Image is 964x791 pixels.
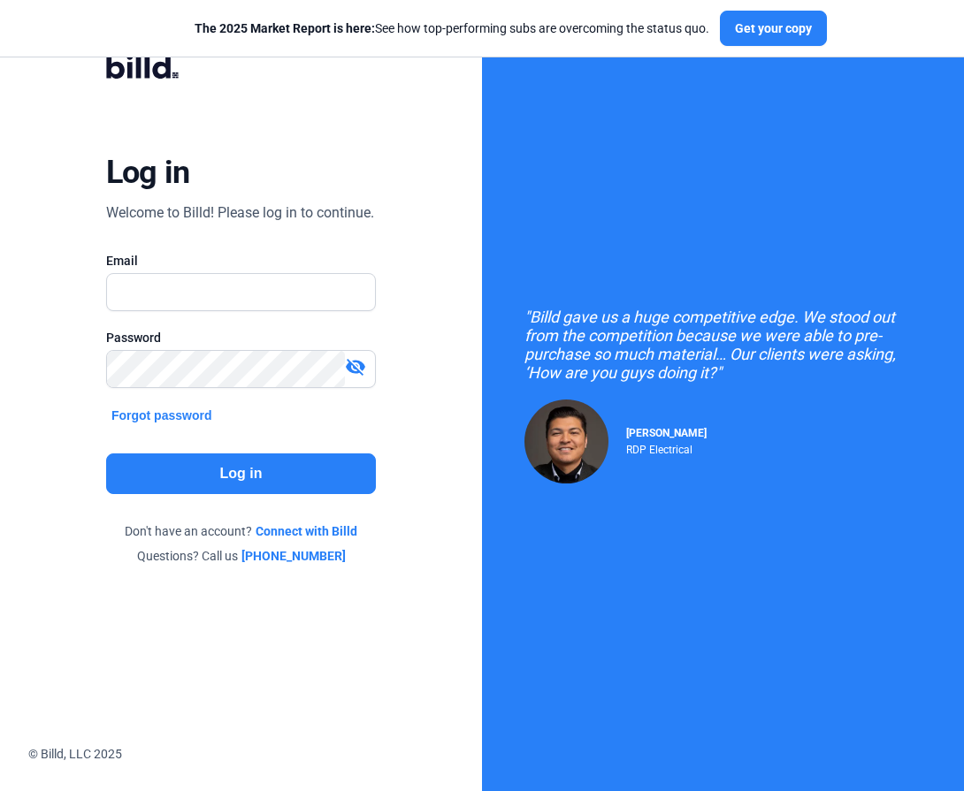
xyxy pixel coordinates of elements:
div: "Billd gave us a huge competitive edge. We stood out from the competition because we were able to... [524,308,922,382]
mat-icon: visibility_off [345,356,366,377]
span: The 2025 Market Report is here: [195,21,375,35]
a: [PHONE_NUMBER] [241,547,346,565]
div: Log in [106,153,190,192]
button: Log in [106,453,376,494]
div: Welcome to Billd! Please log in to continue. [106,202,374,224]
div: Questions? Call us [106,547,376,565]
div: Don't have an account? [106,522,376,540]
div: Password [106,329,376,346]
div: See how top-performing subs are overcoming the status quo. [195,19,709,37]
button: Forgot password [106,406,218,425]
a: Connect with Billd [256,522,357,540]
button: Get your copy [720,11,827,46]
div: RDP Electrical [626,439,707,456]
div: Email [106,252,376,270]
img: Raul Pacheco [524,399,608,483]
span: [PERSON_NAME] [626,427,707,439]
